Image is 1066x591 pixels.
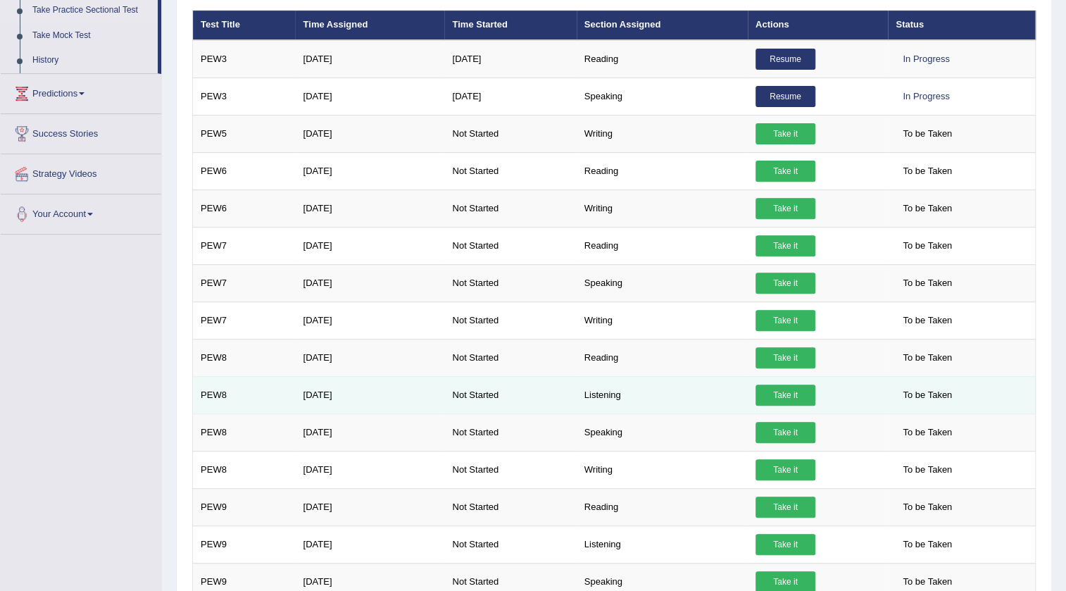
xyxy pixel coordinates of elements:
td: [DATE] [295,152,444,189]
td: PEW6 [193,189,296,227]
span: To be Taken [896,534,959,555]
td: [DATE] [295,451,444,488]
td: [DATE] [295,189,444,227]
td: Speaking [577,264,748,301]
a: Your Account [1,194,161,230]
td: Reading [577,227,748,264]
a: Strategy Videos [1,154,161,189]
td: PEW9 [193,525,296,563]
a: Take it [755,385,815,406]
span: To be Taken [896,385,959,406]
td: Writing [577,451,748,488]
td: PEW8 [193,451,296,488]
th: Actions [748,11,888,40]
td: Not Started [444,525,576,563]
th: Time Started [444,11,576,40]
td: Not Started [444,451,576,488]
td: PEW7 [193,227,296,264]
td: Not Started [444,227,576,264]
a: Take it [755,161,815,182]
a: Take Mock Test [26,23,158,49]
td: Reading [577,40,748,78]
td: Not Started [444,189,576,227]
th: Time Assigned [295,11,444,40]
a: Take it [755,235,815,256]
td: [DATE] [295,264,444,301]
td: [DATE] [444,40,576,78]
td: PEW7 [193,301,296,339]
td: [DATE] [295,227,444,264]
td: PEW7 [193,264,296,301]
a: Predictions [1,74,161,109]
span: To be Taken [896,273,959,294]
td: PEW5 [193,115,296,152]
span: To be Taken [896,310,959,331]
td: PEW8 [193,413,296,451]
td: Listening [577,525,748,563]
span: To be Taken [896,497,959,518]
td: [DATE] [295,115,444,152]
td: PEW9 [193,488,296,525]
td: Listening [577,376,748,413]
a: Success Stories [1,114,161,149]
a: Take it [755,497,815,518]
td: Writing [577,301,748,339]
a: Take it [755,347,815,368]
td: Writing [577,115,748,152]
td: Not Started [444,152,576,189]
td: Not Started [444,413,576,451]
td: [DATE] [295,525,444,563]
a: Resume [755,49,815,70]
td: [DATE] [295,376,444,413]
td: [DATE] [295,413,444,451]
a: Take it [755,198,815,219]
a: Take it [755,273,815,294]
td: [DATE] [295,488,444,525]
span: To be Taken [896,198,959,219]
th: Status [888,11,1035,40]
td: Speaking [577,77,748,115]
td: Not Started [444,376,576,413]
td: Not Started [444,115,576,152]
td: [DATE] [444,77,576,115]
td: PEW6 [193,152,296,189]
td: PEW8 [193,376,296,413]
td: [DATE] [295,301,444,339]
span: To be Taken [896,235,959,256]
a: Take it [755,534,815,555]
a: History [26,48,158,73]
th: Section Assigned [577,11,748,40]
a: Resume [755,86,815,107]
td: Speaking [577,413,748,451]
span: To be Taken [896,347,959,368]
td: PEW8 [193,339,296,376]
td: Writing [577,189,748,227]
td: Not Started [444,264,576,301]
td: Not Started [444,488,576,525]
a: Take it [755,422,815,443]
div: In Progress [896,49,956,70]
td: Reading [577,152,748,189]
div: In Progress [896,86,956,107]
td: [DATE] [295,339,444,376]
td: Reading [577,488,748,525]
a: Take it [755,123,815,144]
td: PEW3 [193,40,296,78]
a: Take it [755,459,815,480]
a: Take it [755,310,815,331]
td: [DATE] [295,40,444,78]
td: [DATE] [295,77,444,115]
span: To be Taken [896,422,959,443]
td: Reading [577,339,748,376]
span: To be Taken [896,123,959,144]
td: Not Started [444,301,576,339]
td: PEW3 [193,77,296,115]
th: Test Title [193,11,296,40]
td: Not Started [444,339,576,376]
span: To be Taken [896,161,959,182]
span: To be Taken [896,459,959,480]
